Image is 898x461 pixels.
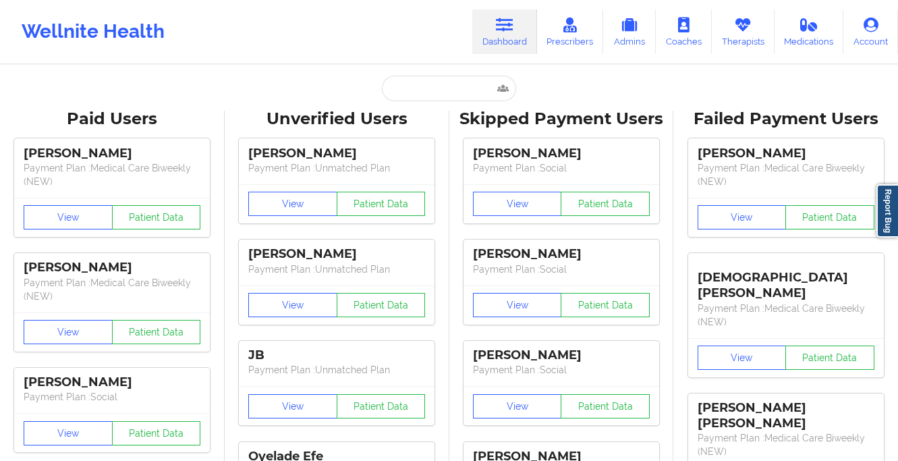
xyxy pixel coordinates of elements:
div: [PERSON_NAME] [473,348,650,363]
button: Patient Data [785,346,874,370]
button: Patient Data [561,293,650,317]
button: View [24,421,113,445]
p: Payment Plan : Social [473,263,650,276]
button: Patient Data [112,205,201,229]
a: Account [843,9,898,54]
a: Coaches [656,9,712,54]
button: View [248,192,337,216]
button: View [24,205,113,229]
p: Payment Plan : Social [473,363,650,377]
div: [PERSON_NAME] [24,146,200,161]
button: Patient Data [561,192,650,216]
div: Unverified Users [234,109,440,130]
div: [PERSON_NAME] [24,260,200,275]
button: View [698,346,787,370]
div: [PERSON_NAME] [248,146,425,161]
div: [PERSON_NAME] [24,375,200,390]
button: Patient Data [561,394,650,418]
a: Therapists [712,9,775,54]
p: Payment Plan : Medical Care Biweekly (NEW) [698,161,874,188]
p: Payment Plan : Unmatched Plan [248,363,425,377]
button: Patient Data [112,421,201,445]
button: View [698,205,787,229]
button: View [248,394,337,418]
button: View [473,293,562,317]
p: Payment Plan : Unmatched Plan [248,161,425,175]
p: Payment Plan : Medical Care Biweekly (NEW) [698,431,874,458]
div: Failed Payment Users [683,109,889,130]
div: Paid Users [9,109,215,130]
a: Prescribers [537,9,604,54]
div: [PERSON_NAME] [PERSON_NAME] [698,400,874,431]
p: Payment Plan : Social [473,161,650,175]
a: Admins [603,9,656,54]
button: Patient Data [337,293,426,317]
button: View [24,320,113,344]
p: Payment Plan : Unmatched Plan [248,263,425,276]
button: Patient Data [337,394,426,418]
div: Skipped Payment Users [459,109,665,130]
div: [PERSON_NAME] [698,146,874,161]
p: Payment Plan : Medical Care Biweekly (NEW) [24,161,200,188]
div: [PERSON_NAME] [473,246,650,262]
a: Report Bug [876,184,898,238]
button: Patient Data [785,205,874,229]
p: Payment Plan : Medical Care Biweekly (NEW) [698,302,874,329]
button: Patient Data [112,320,201,344]
button: Patient Data [337,192,426,216]
button: View [248,293,337,317]
div: JB [248,348,425,363]
button: View [473,394,562,418]
div: [DEMOGRAPHIC_DATA][PERSON_NAME] [698,260,874,301]
button: View [473,192,562,216]
p: Payment Plan : Social [24,390,200,404]
a: Dashboard [472,9,537,54]
a: Medications [775,9,844,54]
div: [PERSON_NAME] [248,246,425,262]
p: Payment Plan : Medical Care Biweekly (NEW) [24,276,200,303]
div: [PERSON_NAME] [473,146,650,161]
